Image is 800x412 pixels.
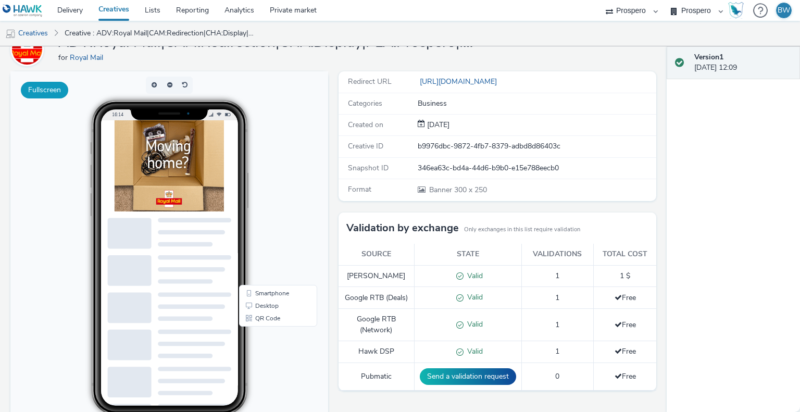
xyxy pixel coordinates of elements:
[348,98,382,108] span: Categories
[414,244,521,265] th: State
[694,52,792,73] div: [DATE] 12:09
[231,216,305,228] li: Smartphone
[464,319,483,329] span: Valid
[59,21,259,46] a: Creative : ADV:Royal Mail|CAM:Redirection|CHA:Display|PLA:Prospero|INV:Mobsta|TEC:N/A|PHA:P1|OBJ:...
[728,2,748,19] a: Hawk Academy
[21,82,68,98] button: Fullscreen
[728,2,744,19] img: Hawk Academy
[694,52,723,62] strong: Version 1
[555,293,559,303] span: 1
[464,346,483,356] span: Valid
[615,346,636,356] span: Free
[429,185,454,195] span: Banner
[245,219,279,225] span: Smartphone
[231,228,305,241] li: Desktop
[339,363,414,391] td: Pubmatic
[428,185,487,195] span: 300 x 250
[348,120,383,130] span: Created on
[3,4,43,17] img: undefined Logo
[339,341,414,363] td: Hawk DSP
[555,271,559,281] span: 1
[348,184,371,194] span: Format
[348,141,383,151] span: Creative ID
[418,98,655,109] div: Business
[12,34,42,65] img: Royal Mail
[425,120,449,130] div: Creation 11 July 2025, 12:09
[555,371,559,381] span: 0
[555,346,559,356] span: 1
[555,320,559,330] span: 1
[10,44,48,54] a: Royal Mail
[104,49,214,140] img: Advertisement preview
[425,120,449,130] span: [DATE]
[70,53,107,63] a: Royal Mail
[245,244,270,250] span: QR Code
[418,141,655,152] div: b9976dbc-9872-4fb7-8379-adbd8d86403c
[5,29,16,39] img: mobile
[339,287,414,309] td: Google RTB (Deals)
[464,271,483,281] span: Valid
[620,271,630,281] span: 1 $
[521,244,594,265] th: Validations
[348,77,392,86] span: Redirect URL
[102,40,113,46] span: 16:14
[464,292,483,302] span: Valid
[778,3,790,18] div: BW
[231,241,305,253] li: QR Code
[418,163,655,173] div: 346ea63c-bd4a-44d6-b9b0-e15e788eecb0
[615,371,636,381] span: Free
[245,231,268,238] span: Desktop
[420,368,516,385] button: Send a validation request
[418,77,501,86] a: [URL][DOMAIN_NAME]
[339,265,414,287] td: [PERSON_NAME]
[615,320,636,330] span: Free
[594,244,656,265] th: Total cost
[339,244,414,265] th: Source
[464,226,580,234] small: Only exchanges in this list require validation
[346,220,459,236] h3: Validation by exchange
[58,53,70,63] span: for
[615,293,636,303] span: Free
[339,309,414,341] td: Google RTB (Network)
[348,163,389,173] span: Snapshot ID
